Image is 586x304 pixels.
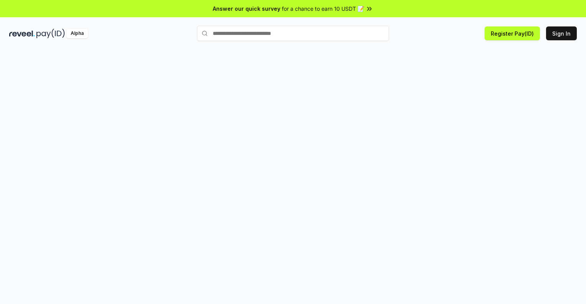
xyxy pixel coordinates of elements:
[213,5,280,13] span: Answer our quick survey
[36,29,65,38] img: pay_id
[9,29,35,38] img: reveel_dark
[485,26,540,40] button: Register Pay(ID)
[66,29,88,38] div: Alpha
[546,26,577,40] button: Sign In
[282,5,364,13] span: for a chance to earn 10 USDT 📝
